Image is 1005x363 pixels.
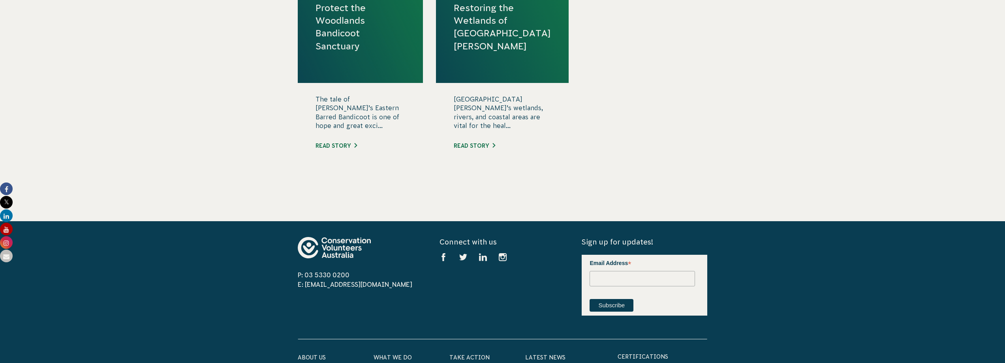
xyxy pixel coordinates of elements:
a: Take Action [449,354,490,361]
h5: Sign up for updates! [582,237,707,247]
a: Restoring the Wetlands of [GEOGRAPHIC_DATA][PERSON_NAME] [454,2,551,53]
p: [GEOGRAPHIC_DATA][PERSON_NAME]’s wetlands, rivers, and coastal areas are vital for the heal... [454,95,551,134]
label: Email Address [590,255,695,270]
img: logo-footer.svg [298,237,371,258]
input: Subscribe [590,299,633,312]
a: What We Do [374,354,412,361]
h5: Connect with us [440,237,565,247]
a: P: 03 5330 0200 [298,271,349,278]
a: Protect the Woodlands Bandicoot Sanctuary [316,2,406,53]
a: Read story [454,143,495,149]
a: E: [EMAIL_ADDRESS][DOMAIN_NAME] [298,281,412,288]
a: About Us [298,354,326,361]
a: Read story [316,143,357,149]
a: Latest News [525,354,565,361]
p: certifications [618,352,708,361]
p: The tale of [PERSON_NAME]’s Eastern Barred Bandicoot is one of hope and great exci... [316,95,406,134]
